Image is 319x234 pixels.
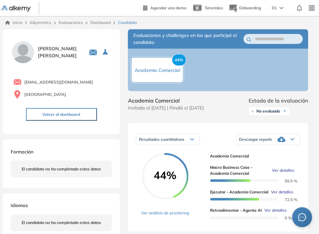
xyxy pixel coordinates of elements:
span: Academia Comercial [210,153,295,159]
img: Menu [306,1,318,15]
span: 72.5 % [277,197,298,202]
a: Evaluaciones [59,20,83,25]
span: [EMAIL_ADDRESS][DOMAIN_NAME] [24,79,93,85]
span: Macro Business Case - Academia Comercial [210,164,270,176]
span: Candidato [118,20,137,26]
span: No evaluado [257,109,280,114]
button: Ver detalles [269,189,294,195]
span: Descargar reporte [239,137,273,142]
span: 59.5 % [277,178,298,183]
span: El candidato no ha completado estos datos [22,166,101,172]
span: Ver detalles [272,167,295,173]
span: Alkymetrics [30,20,51,25]
span: Resultados cuantitativos [139,137,184,142]
span: Onboarding [239,5,261,10]
img: Logo [1,6,31,12]
span: Ejecutar - Academia Comercial [210,189,269,195]
a: Ver análisis de proctoring [141,210,189,216]
img: Ícono de flecha [283,109,287,113]
span: ES [272,5,277,11]
span: Ver detalles [265,208,287,214]
button: Seleccione la evaluación activa [100,46,112,58]
span: Retroalimentar - Agente AI [210,208,262,214]
img: PROFILE_MENU_LOGO_USER [11,40,35,65]
button: Ver detalles [270,167,295,173]
span: Tutoriales [205,5,223,10]
button: Onboarding [229,1,261,15]
span: Estado de la evaluación [249,97,308,105]
span: [PERSON_NAME] [PERSON_NAME] [38,45,81,59]
button: Ver detalles [262,208,287,214]
span: Invitado el [DATE] | Rindió el [DATE] [128,105,204,112]
span: El candidato no ha completado estos datos [22,220,101,226]
span: 0 % [277,216,292,221]
span: Ver detalles [271,189,294,195]
span: [GEOGRAPHIC_DATA] [24,92,66,98]
a: Agendar una demo [143,3,186,11]
a: Dashboard [90,20,111,25]
span: message [298,213,306,221]
span: Academia Comercial [135,67,180,73]
button: Volver al dashboard [26,108,97,121]
span: Formación [11,149,33,155]
span: Agendar una demo [150,5,186,10]
a: Inicio [5,20,22,26]
span: Evaluaciones y challenges en los que participó el candidato [133,32,244,46]
span: 44% [172,54,186,66]
span: Academia Comercial [128,97,204,105]
img: arrow [280,7,284,9]
span: 44% [142,170,189,180]
span: Idiomas [11,203,28,209]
